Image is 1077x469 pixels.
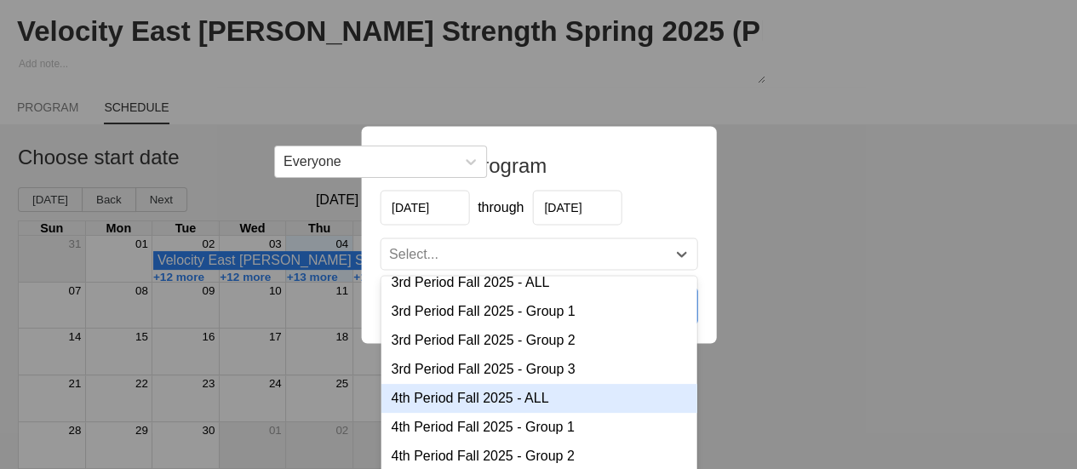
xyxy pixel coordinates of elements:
input: Start Date [380,190,469,225]
div: 3rd Period Fall 2025 - Group 3 [381,354,696,383]
div: 4th Period Fall 2025 - Group 1 [381,412,696,441]
div: 3rd Period Fall 2025 - Group 1 [381,296,696,325]
input: End Date [532,190,622,225]
div: Everyone [284,154,341,169]
div: 4th Period Fall 2025 - ALL [381,383,696,412]
span: through [478,200,524,214]
iframe: Chat Widget [992,387,1077,469]
div: 3rd Period Fall 2025 - ALL [381,267,696,296]
h1: Schedule program [380,153,697,177]
div: 3rd Period Fall 2025 - Group 2 [381,325,696,354]
div: Select... [389,246,438,261]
